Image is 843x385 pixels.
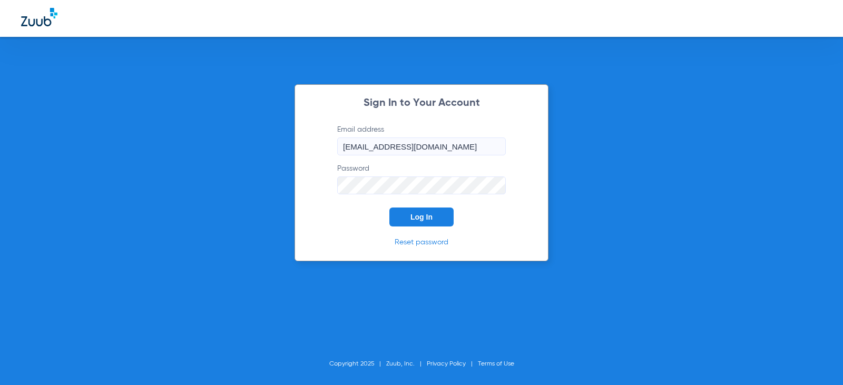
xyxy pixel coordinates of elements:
[337,163,506,194] label: Password
[386,359,427,369] li: Zuub, Inc.
[410,213,433,221] span: Log In
[478,361,514,367] a: Terms of Use
[337,176,506,194] input: Password
[389,208,454,226] button: Log In
[427,361,466,367] a: Privacy Policy
[21,8,57,26] img: Zuub Logo
[395,239,448,246] a: Reset password
[337,124,506,155] label: Email address
[329,359,386,369] li: Copyright 2025
[337,137,506,155] input: Email address
[321,98,522,108] h2: Sign In to Your Account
